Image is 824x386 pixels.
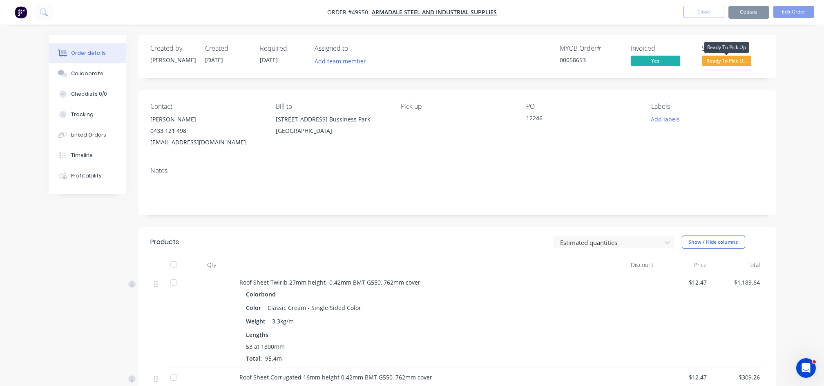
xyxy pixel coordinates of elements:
[151,125,263,137] div: 0433 121 498
[604,257,657,273] div: Discount
[276,103,388,110] div: Bill to
[151,114,263,125] div: [PERSON_NAME]
[728,6,769,19] button: Options
[151,103,263,110] div: Contact
[276,114,388,137] div: [STREET_ADDRESS] Bussiness Park [GEOGRAPHIC_DATA]
[315,56,371,67] button: Add team member
[260,45,305,52] div: Required
[265,302,365,314] div: Classic Cream - Single Sided Color
[151,167,764,175] div: Notes
[702,56,751,68] button: Ready To Pick U...
[188,257,237,273] div: Qty
[631,45,692,52] div: Invoiced
[71,49,106,57] div: Order details
[401,103,513,110] div: Pick up
[702,56,751,66] span: Ready To Pick U...
[276,114,388,140] div: [STREET_ADDRESS] Bussiness Park [GEOGRAPHIC_DATA]
[151,45,196,52] div: Created by
[310,56,370,67] button: Add team member
[71,70,103,77] div: Collaborate
[240,278,421,286] span: Roof Sheet Twirib 27mm height- 0.42mm BMT G550, 762mm cover
[205,45,250,52] div: Created
[71,152,93,159] div: Timeline
[657,257,710,273] div: Price
[631,56,680,66] span: Yes
[269,315,297,327] div: 3.3kg/m
[714,278,760,287] span: $1,189.64
[246,355,262,362] span: Total:
[526,103,638,110] div: PO
[151,56,196,64] div: [PERSON_NAME]
[661,278,707,287] span: $12.47
[49,84,126,104] button: Checklists 0/0
[246,302,265,314] div: Color
[246,315,269,327] div: Weight
[49,166,126,186] button: Profitability
[704,42,749,53] div: Ready To Pick Up
[526,114,628,125] div: 12246
[260,56,278,64] span: [DATE]
[49,125,126,145] button: Linked Orders
[246,330,269,339] span: Lengths
[372,9,497,16] a: Armadale steel and Industrial Supplies
[71,172,102,180] div: Profitability
[151,237,179,247] div: Products
[49,104,126,125] button: Tracking
[71,111,94,118] div: Tracking
[710,257,764,273] div: Total
[151,137,263,148] div: [EMAIL_ADDRESS][DOMAIN_NAME]
[49,43,126,63] button: Order details
[773,6,814,18] button: Edit Order
[647,114,684,125] button: Add labels
[315,45,397,52] div: Assigned to
[246,342,285,351] span: 53 at 1800mm
[560,45,621,52] div: MYOB Order #
[151,114,263,148] div: [PERSON_NAME]0433 121 498[EMAIL_ADDRESS][DOMAIN_NAME]
[205,56,223,64] span: [DATE]
[651,103,763,110] div: Labels
[683,6,724,18] button: Close
[49,145,126,166] button: Timeline
[71,131,106,139] div: Linked Orders
[714,373,760,382] span: $309.26
[49,63,126,84] button: Collaborate
[71,90,107,98] div: Checklists 0/0
[682,236,745,249] button: Show / Hide columns
[15,6,27,18] img: Factory
[796,358,816,378] iframe: Intercom live chat
[327,9,372,16] span: Order #49950 -
[240,373,433,381] span: Roof Sheet Corrugated 16mm height 0.42mm BMT G550, 762mm cover
[661,373,707,382] span: $12.47
[262,355,286,362] span: 95.4m
[560,56,621,64] div: 00058653
[702,45,764,52] div: Status
[246,288,279,300] div: Colorbond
